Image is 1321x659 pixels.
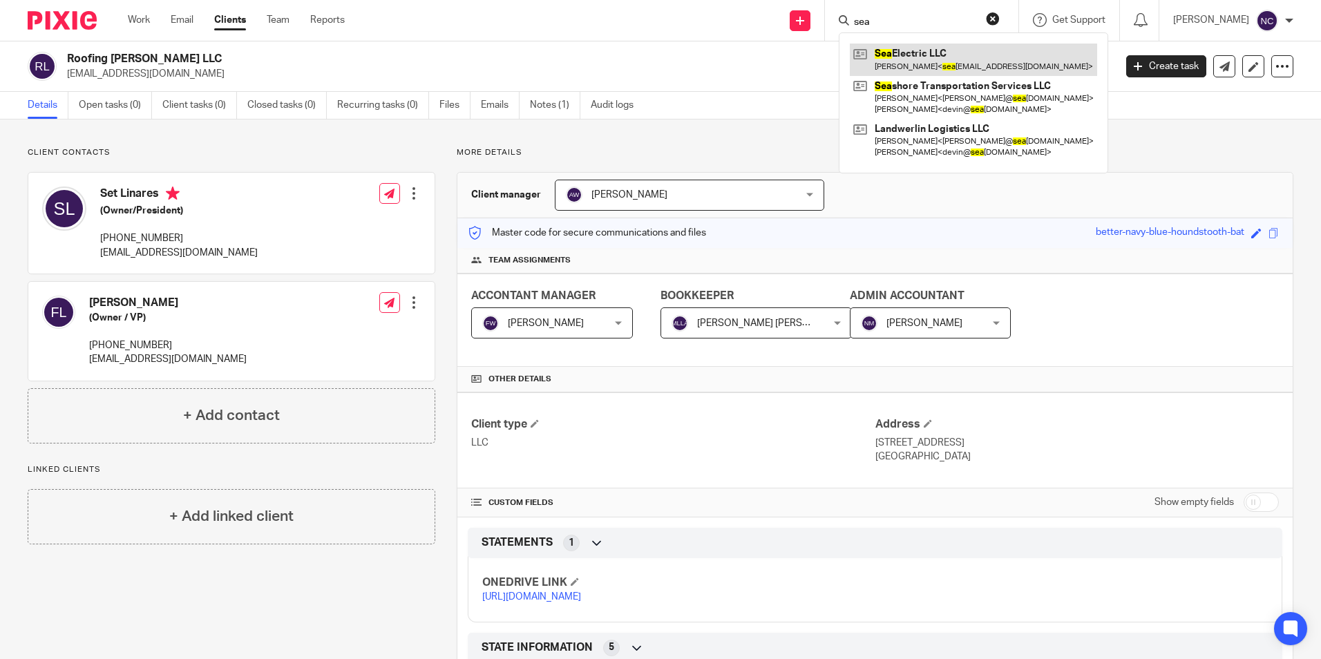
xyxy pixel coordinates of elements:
a: Team [267,13,289,27]
p: [PERSON_NAME] [1173,13,1249,27]
h4: [PERSON_NAME] [89,296,247,310]
a: [URL][DOMAIN_NAME] [482,592,581,602]
h5: (Owner / VP) [89,311,247,325]
a: Audit logs [591,92,644,119]
h5: (Owner/President) [100,204,258,218]
a: Details [28,92,68,119]
h4: Client type [471,417,875,432]
a: Notes (1) [530,92,580,119]
a: Create task [1126,55,1206,77]
span: 5 [609,640,614,654]
span: [PERSON_NAME] [508,318,584,328]
p: [EMAIL_ADDRESS][DOMAIN_NAME] [67,67,1105,81]
h4: ONEDRIVE LINK [482,575,875,590]
span: BOOKKEEPER [660,290,734,301]
p: [GEOGRAPHIC_DATA] [875,450,1279,464]
p: More details [457,147,1293,158]
span: STATE INFORMATION [482,640,593,655]
span: ACCONTANT MANAGER [471,290,596,301]
label: Show empty fields [1154,495,1234,509]
a: Files [439,92,471,119]
h4: CUSTOM FIELDS [471,497,875,508]
span: Get Support [1052,15,1105,25]
h2: Roofing [PERSON_NAME] LLC [67,52,897,66]
h4: Set Linares [100,187,258,204]
img: svg%3E [28,52,57,81]
div: better-navy-blue-houndstooth-bat [1096,225,1244,241]
img: svg%3E [1256,10,1278,32]
a: Reports [310,13,345,27]
button: Clear [986,12,1000,26]
span: Team assignments [488,255,571,266]
p: [PHONE_NUMBER] [100,231,258,245]
a: Work [128,13,150,27]
p: Linked clients [28,464,435,475]
span: Other details [488,374,551,385]
i: Primary [166,187,180,200]
img: Pixie [28,11,97,30]
p: LLC [471,436,875,450]
h4: Address [875,417,1279,432]
img: svg%3E [42,187,86,231]
span: [PERSON_NAME] [PERSON_NAME] [697,318,851,328]
img: svg%3E [42,296,75,329]
span: 1 [569,536,574,550]
h3: Client manager [471,188,541,202]
a: Recurring tasks (0) [337,92,429,119]
img: svg%3E [672,315,688,332]
input: Search [853,17,977,29]
p: [PHONE_NUMBER] [89,338,247,352]
h4: + Add contact [183,405,280,426]
p: [EMAIL_ADDRESS][DOMAIN_NAME] [100,246,258,260]
img: svg%3E [482,315,499,332]
p: Client contacts [28,147,435,158]
p: [STREET_ADDRESS] [875,436,1279,450]
a: Email [171,13,193,27]
span: STATEMENTS [482,535,553,550]
p: Master code for secure communications and files [468,226,706,240]
a: Clients [214,13,246,27]
span: [PERSON_NAME] [886,318,962,328]
a: Open tasks (0) [79,92,152,119]
img: svg%3E [861,315,877,332]
span: [PERSON_NAME] [591,190,667,200]
p: [EMAIL_ADDRESS][DOMAIN_NAME] [89,352,247,366]
h4: + Add linked client [169,506,294,527]
a: Closed tasks (0) [247,92,327,119]
a: Client tasks (0) [162,92,237,119]
span: ADMIN ACCOUNTANT [850,290,964,301]
img: svg%3E [566,187,582,203]
a: Emails [481,92,520,119]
